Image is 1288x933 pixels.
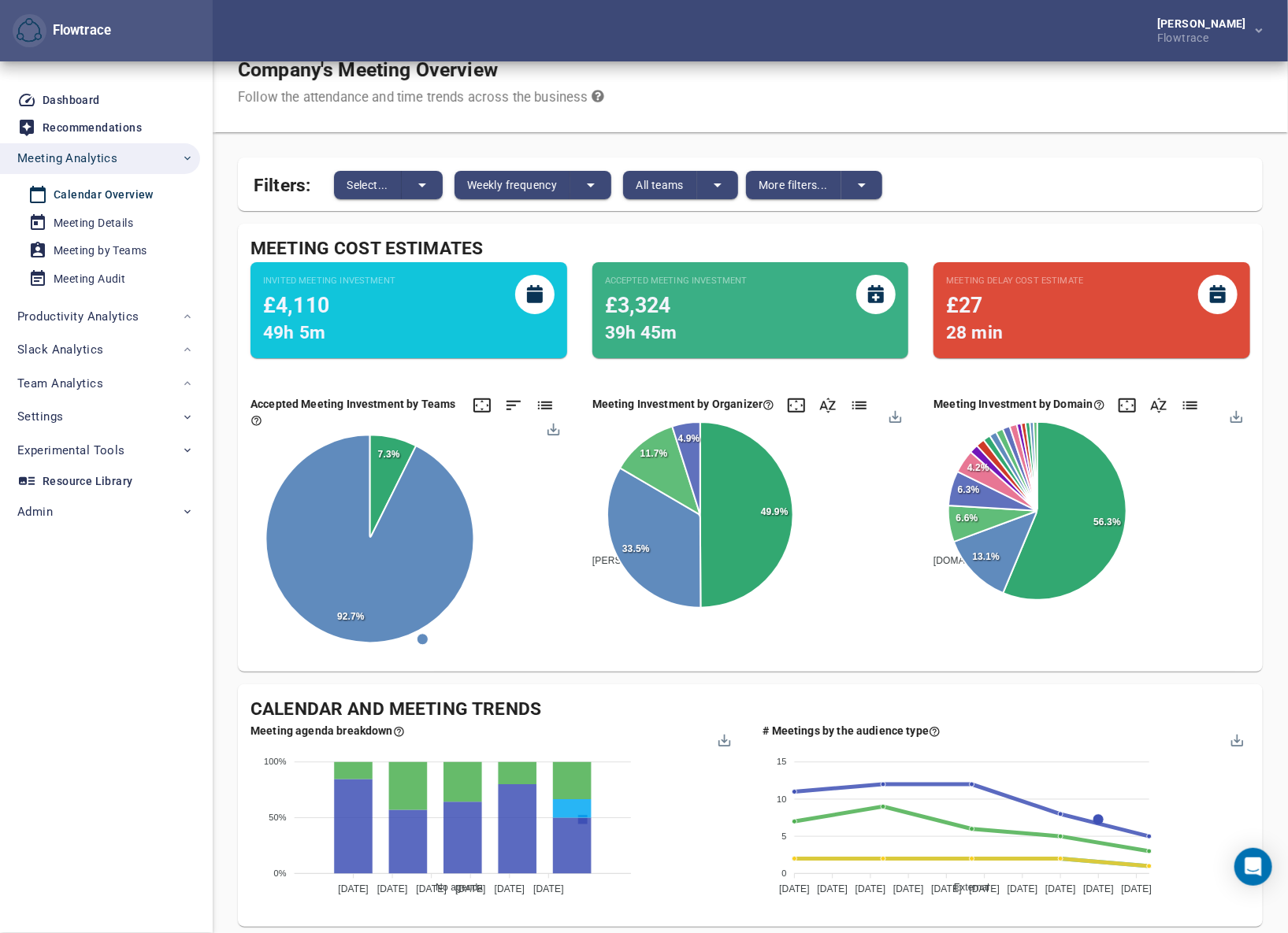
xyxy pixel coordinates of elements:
[504,396,523,415] div: Click here to sort by the value
[746,171,882,199] div: split button
[1121,884,1152,895] tspan: [DATE]
[17,440,125,461] span: Experimental Tools
[13,14,46,48] button: Flowtrace
[251,723,405,739] div: Here's the agenda information from your meetings. No agenda means the description field of the ca...
[922,555,1011,566] span: [DOMAIN_NAME]
[269,813,287,822] tspan: 50%
[931,884,962,895] tspan: [DATE]
[1234,848,1272,886] div: Open Intercom Messenger
[787,396,806,415] div: Click here to expand
[817,884,848,895] tspan: [DATE]
[46,21,111,40] div: Flowtrace
[251,236,1250,262] div: Meeting Cost Estimates
[946,322,1003,343] span: 28 min
[746,171,841,199] button: More filters...
[1157,18,1253,29] div: [PERSON_NAME]
[934,396,1104,412] div: Here we estimate the costs of the meetings based on the invited participants by their domains. Th...
[855,884,885,895] tspan: [DATE]
[946,293,982,317] span: £27
[781,831,786,841] tspan: 5
[54,213,133,233] div: Meeting Details
[263,275,395,287] small: Invited Meeting Investment
[424,882,483,893] span: No agenda
[1181,396,1200,415] div: Click here to show list data
[17,339,103,360] span: Slack Analytics
[759,176,828,194] span: More filters...
[274,868,287,878] tspan: 0%
[495,884,525,895] tspan: [DATE]
[238,58,604,82] h1: Company's Meeting Overview
[533,884,564,895] tspan: [DATE]
[1132,13,1275,48] button: [PERSON_NAME]Flowtrace
[17,18,42,43] img: Flowtrace
[546,421,559,435] div: Menu
[1229,409,1242,422] div: Menu
[946,275,1238,346] div: This estimate is based video call start times. Value in brackes is extrapolated against all meeti...
[887,409,900,422] div: Menu
[605,275,748,287] small: Accepted Meeting Investment
[17,373,103,394] span: Team Analytics
[338,884,369,895] tspan: [DATE]
[605,293,671,317] span: £3,324
[54,185,154,205] div: Calendar Overview
[946,275,1083,287] small: Meeting Delay Cost Estimate
[251,396,460,428] div: This pie chart estimates the costs associated with meetings based on ACCEPTED invites (direct, or...
[17,148,117,168] span: Meeting Analytics
[592,396,775,412] div: Here we estimate the costs of the meetings based on ACCEPTED, PENDING, and TENTATIVE invites (dir...
[1045,884,1076,895] tspan: [DATE]
[17,502,53,522] span: Admin
[1229,731,1242,745] div: Menu
[455,171,570,199] button: Weekly frequency
[263,322,325,343] span: 49h 5m
[263,293,329,317] span: £4,110
[334,171,402,199] button: Select...
[1007,884,1037,895] tspan: [DATE]
[43,472,132,491] div: Resource Library
[377,884,408,895] tspan: [DATE]
[251,697,1250,723] div: Calendar and Meeting Trends
[334,171,443,199] div: split button
[43,91,100,110] div: Dashboard
[347,176,388,194] span: Select...
[763,723,941,739] div: # Meetings by the audience type
[779,884,810,895] tspan: [DATE]
[942,882,989,893] span: External
[1157,29,1253,43] div: Flowtrace
[1083,884,1114,895] tspan: [DATE]
[536,396,555,415] div: Click here to show list data
[467,176,557,194] span: Weekly frequency
[605,322,677,343] span: 39h 45m
[254,165,310,199] span: Filters:
[623,171,738,199] div: split button
[13,14,111,48] div: Flowtrace
[777,794,787,804] tspan: 10
[270,568,284,579] span: /
[416,884,447,895] tspan: [DATE]
[455,884,486,895] tspan: [DATE]
[781,868,786,878] tspan: 0
[43,118,142,138] div: Recommendations
[54,241,147,261] div: Meeting by Teams
[818,396,837,415] div: Click here to sort by the name
[264,757,287,767] tspan: 100%
[636,176,684,194] span: All teams
[54,269,125,289] div: Meeting Audit
[17,306,139,327] span: Productivity Analytics
[473,396,492,415] div: Click here to expand
[605,275,896,346] div: This estimate is based on internal ACCEPTED group and direct invites. This estimate uses team cos...
[17,406,63,427] span: Settings
[1149,396,1168,415] div: Click here to sort by the name
[455,171,611,199] div: split button
[777,757,787,767] tspan: 15
[850,396,869,415] div: Click here to show list data
[238,88,604,107] div: Follow the attendance and time trends across the business
[969,884,1000,895] tspan: [DATE]
[623,171,697,199] button: All teams
[893,884,924,895] tspan: [DATE]
[1118,396,1137,415] div: Click here to expand
[717,731,730,745] div: Menu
